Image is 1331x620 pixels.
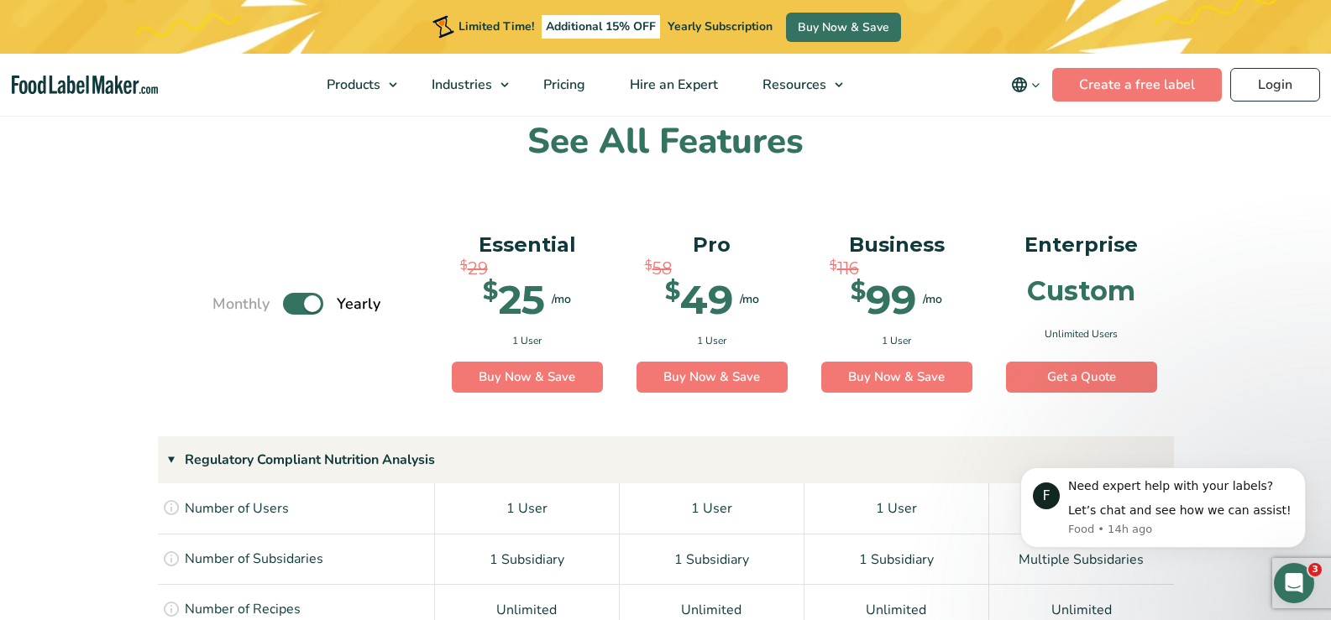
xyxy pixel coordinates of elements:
[552,290,571,308] span: /mo
[185,549,323,571] p: Number of Subsidaries
[697,333,726,348] span: 1 User
[620,483,804,534] div: 1 User
[460,256,468,275] span: $
[989,534,1174,584] div: Multiple Subsidaries
[158,436,1174,483] div: Regulatory Compliant Nutrition Analysis
[608,54,736,116] a: Hire an Expert
[882,333,911,348] span: 1 User
[665,279,680,304] span: $
[435,534,620,584] div: 1 Subsidiary
[804,534,989,584] div: 1 Subsidiary
[786,13,901,42] a: Buy Now & Save
[625,76,720,94] span: Hire an Expert
[468,256,488,281] span: 29
[637,362,788,393] a: Buy Now & Save
[1230,68,1320,102] a: Login
[483,279,498,304] span: $
[283,293,323,315] label: Toggle
[322,76,382,94] span: Products
[483,279,545,320] div: 25
[652,256,672,281] span: 58
[821,229,972,261] p: Business
[459,18,534,34] span: Limited Time!
[741,54,852,116] a: Resources
[212,293,270,315] span: Monthly
[1006,229,1157,261] p: Enterprise
[538,76,587,94] span: Pricing
[410,54,517,116] a: Industries
[821,362,972,393] a: Buy Now & Save
[305,54,406,116] a: Products
[665,279,733,320] div: 49
[757,76,828,94] span: Resources
[1052,68,1222,102] a: Create a free label
[620,534,804,584] div: 1 Subsidiary
[542,15,660,39] span: Additional 15% OFF
[668,18,773,34] span: Yearly Subscription
[116,119,1216,165] h2: See All Features
[851,279,916,320] div: 99
[337,293,380,315] span: Yearly
[1308,563,1322,576] span: 3
[185,498,289,520] p: Number of Users
[923,290,942,308] span: /mo
[512,333,542,348] span: 1 User
[1027,278,1135,305] div: Custom
[1006,362,1157,393] a: Get a Quote
[452,229,603,261] p: Essential
[645,256,652,275] span: $
[1045,326,1118,341] span: Unlimited Users
[830,256,837,275] span: $
[989,483,1174,534] div: Unlimited Users
[435,483,620,534] div: 1 User
[452,362,603,393] a: Buy Now & Save
[837,256,859,281] span: 116
[995,442,1331,575] iframe: Intercom notifications message
[427,76,494,94] span: Industries
[521,54,604,116] a: Pricing
[740,290,759,308] span: /mo
[851,279,866,304] span: $
[637,229,788,261] p: Pro
[1274,563,1314,603] iframe: Intercom live chat
[804,483,989,534] div: 1 User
